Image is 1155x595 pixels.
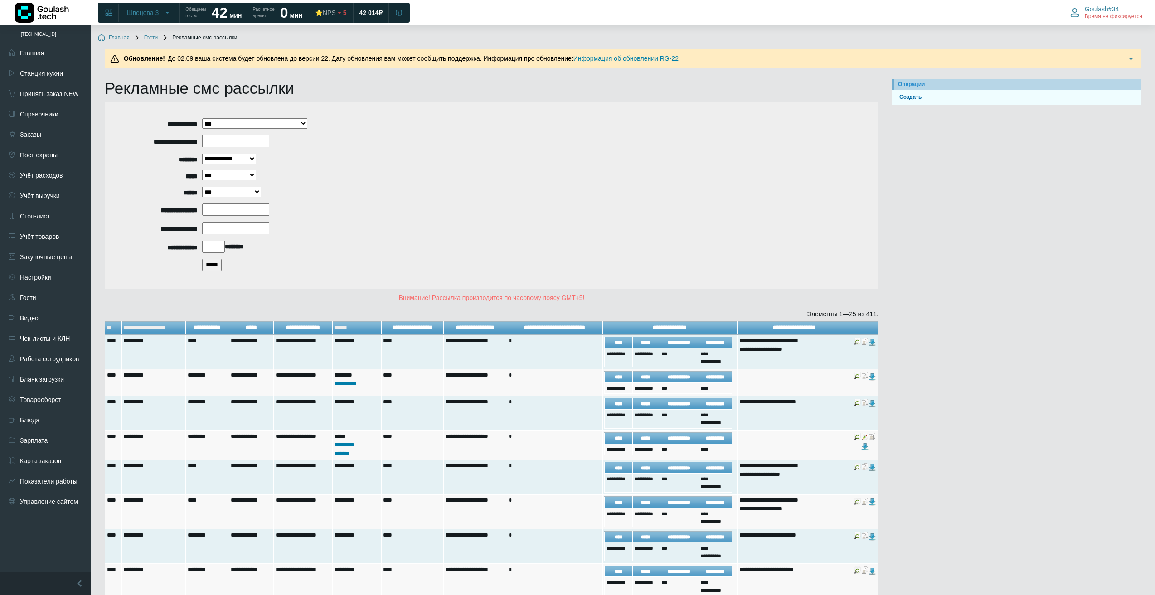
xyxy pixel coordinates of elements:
[124,55,165,62] b: Обновление!
[185,6,206,19] span: Обещаем гостю
[398,294,584,301] span: Внимание! Рассылка производится по часовому поясу GMT+5!
[280,5,288,21] strong: 0
[379,9,383,17] span: ₽
[896,93,1137,102] a: Создать
[315,9,336,17] div: ⭐
[1085,5,1119,13] span: Goulash#34
[898,80,1137,88] div: Операции
[1065,3,1148,22] button: Goulash#34 Время не фиксируется
[252,6,274,19] span: Расчетное время
[323,9,336,16] span: NPS
[343,9,347,17] span: 5
[121,5,176,20] button: Швецова 3
[161,34,237,42] span: Рекламные смс рассылки
[110,54,119,63] img: Предупреждение
[15,3,69,23] img: Логотип компании Goulash.tech
[354,5,388,21] a: 42 014 ₽
[121,55,679,62] span: До 02.09 ваша система будет обновлена до версии 22. Дату обновления вам может сообщить поддержка....
[98,34,130,42] a: Главная
[310,5,352,21] a: ⭐NPS 5
[105,79,878,98] h1: Рекламные смс рассылки
[1085,13,1142,20] span: Время не фиксируется
[229,12,242,19] span: мин
[133,34,158,42] a: Гости
[1126,54,1136,63] img: Подробнее
[127,9,159,17] span: Швецова 3
[573,55,679,62] a: Информация об обновлении RG-22
[290,12,302,19] span: мин
[359,9,379,17] span: 42 014
[180,5,308,21] a: Обещаем гостю 42 мин Расчетное время 0 мин
[211,5,228,21] strong: 42
[105,310,878,319] div: Элементы 1—25 из 411.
